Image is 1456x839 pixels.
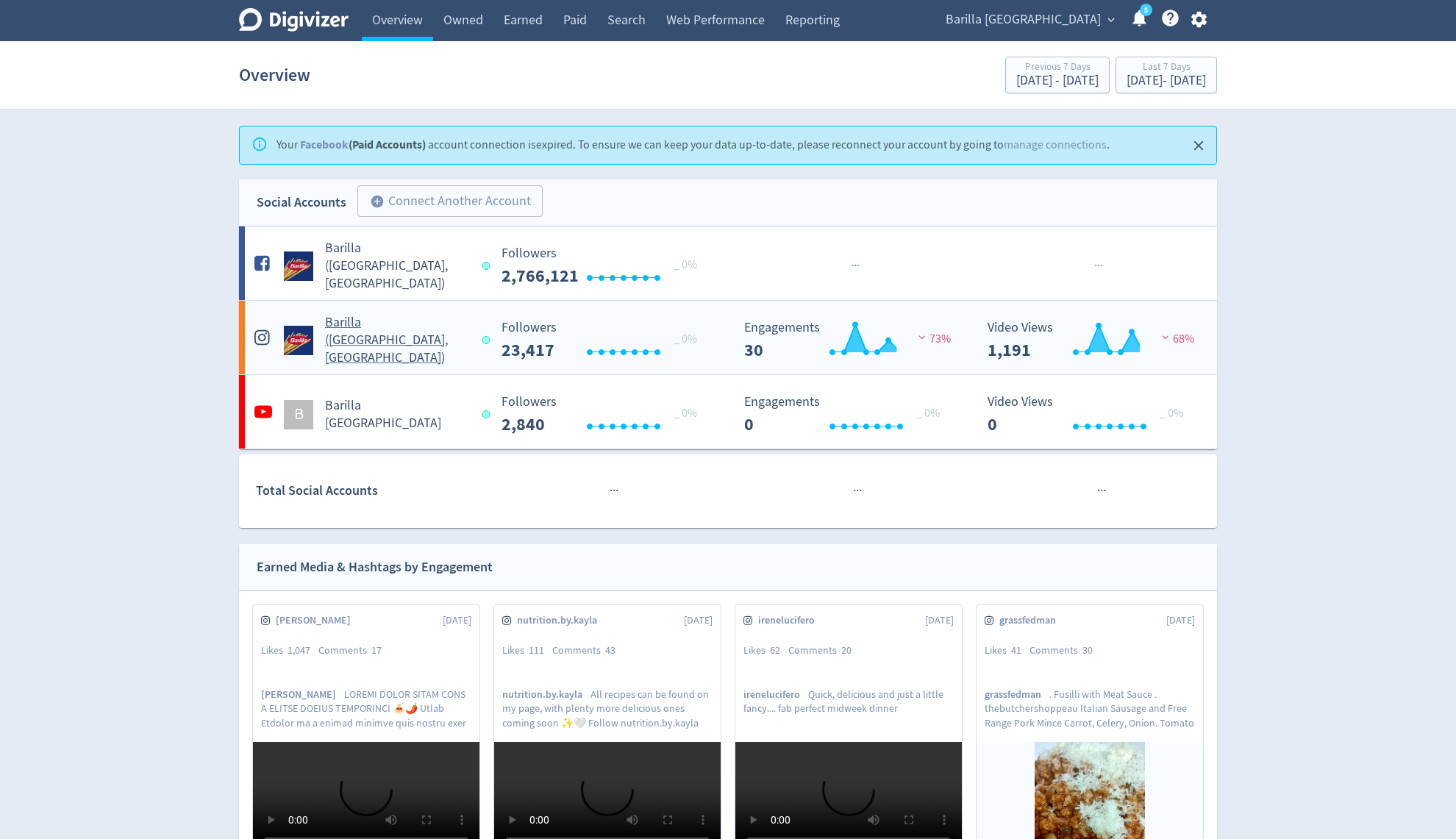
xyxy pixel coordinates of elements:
span: 41 [1011,643,1021,657]
span: [DATE] [443,613,471,628]
span: 43 [605,643,615,657]
span: _ 0% [674,257,697,272]
p: Quick, delicious and just a little fancy.... fab perfect midweek dinner [743,688,954,729]
span: irenelucifero [743,688,808,701]
div: Likes [261,643,318,658]
div: Comments [318,643,390,658]
h1: Overview [239,51,310,99]
svg: Engagements 30 [737,321,957,360]
svg: Video Views 1,191 [980,321,1201,360]
span: 73% [915,332,951,346]
span: · [854,257,857,275]
div: Comments [1029,643,1101,658]
span: · [613,482,615,500]
p: All recipes can be found on my page, with plenty more delicious ones coming soon ✨🤍 Follow nutrit... [502,688,713,729]
button: Barilla [GEOGRAPHIC_DATA] [941,8,1118,32]
button: Connect Another Account [357,185,543,218]
span: 17 [371,643,382,657]
span: · [610,482,613,500]
text: 5 [1144,5,1148,15]
button: Last 7 Days[DATE]- [DATE] [1116,57,1217,93]
span: _ 0% [674,332,697,346]
span: expand_more [1105,13,1118,26]
a: 5 [1140,4,1152,16]
span: 62 [770,643,780,657]
span: Data last synced: 28 Sep 2025, 10:01pm (AEST) [482,336,494,344]
span: _ 0% [916,406,940,421]
div: Total Social Accounts [256,480,490,501]
span: [DATE] [684,613,713,628]
span: grassfedman [999,613,1064,628]
svg: Engagements 0 [737,395,957,434]
span: [DATE] [1166,613,1195,628]
button: Previous 7 Days[DATE] - [DATE] [1005,57,1110,93]
span: · [1097,482,1100,500]
span: · [856,482,859,500]
span: · [857,257,860,275]
span: nutrition.by.kayla [517,613,605,628]
div: Previous 7 Days [1016,62,1099,74]
span: · [615,482,618,500]
a: Barilla (AU, NZ) undefinedBarilla ([GEOGRAPHIC_DATA], [GEOGRAPHIC_DATA]) Followers --- _ 0% Follo... [239,226,1217,300]
div: Likes [985,643,1029,658]
span: 68% [1158,332,1194,346]
span: irenelucifero [758,613,823,628]
span: [DATE] [925,613,954,628]
h5: Barilla [GEOGRAPHIC_DATA] [325,397,468,432]
div: Last 7 Days [1127,62,1206,74]
div: Social Accounts [257,192,346,213]
span: [PERSON_NAME] [261,688,344,701]
strong: (Paid Accounts) [300,137,426,152]
span: Data last synced: 29 Sep 2025, 10:01am (AEST) [482,410,494,418]
svg: Followers --- [494,395,715,434]
span: · [1100,482,1103,500]
svg: Followers --- [494,321,715,360]
span: 20 [841,643,852,657]
div: [DATE] - [DATE] [1127,74,1206,88]
svg: Followers --- [494,246,715,285]
img: negative-performance.svg [915,332,929,343]
div: Earned Media & Hashtags by Engagement [257,557,493,578]
img: Barilla (AU, NZ) undefined [284,251,313,281]
span: 30 [1082,643,1093,657]
span: · [853,482,856,500]
span: · [1100,257,1103,275]
span: Barilla [GEOGRAPHIC_DATA] [946,8,1101,32]
a: Barilla (AU, NZ) undefinedBarilla ([GEOGRAPHIC_DATA], [GEOGRAPHIC_DATA]) Followers --- _ 0% Follo... [239,301,1217,374]
span: _ 0% [674,406,697,421]
span: · [1097,257,1100,275]
img: negative-performance.svg [1158,332,1173,343]
h5: Barilla ([GEOGRAPHIC_DATA], [GEOGRAPHIC_DATA]) [325,240,468,293]
svg: Video Views 0 [980,395,1201,434]
a: Facebook [300,137,349,152]
div: Your account connection is expired . To ensure we can keep your data up-to-date, please reconnect... [276,131,1110,160]
div: B [284,400,313,429]
span: _ 0% [1160,406,1183,421]
a: BBarilla [GEOGRAPHIC_DATA] Followers --- _ 0% Followers 2,840 Engagements 0 Engagements 0 _ 0% Vi... [239,375,1217,449]
span: Data last synced: 28 Sep 2025, 10:01pm (AEST) [482,262,494,270]
h5: Barilla ([GEOGRAPHIC_DATA], [GEOGRAPHIC_DATA]) [325,314,468,367]
button: Close [1187,134,1211,158]
span: · [851,257,854,275]
span: · [1103,482,1106,500]
p: LOREMI DOLOR SITAM CONS A ELITSE DOEIUS TEMPORINCI 🍝🌶️ Utlab Etdolor ma a enimad minimve quis nos... [261,688,471,729]
span: · [859,482,862,500]
img: Barilla (AU, NZ) undefined [284,326,313,355]
span: add_circle [370,194,385,209]
a: Connect Another Account [346,188,543,218]
div: Comments [788,643,860,658]
a: manage connections [1004,138,1107,152]
span: [PERSON_NAME] [276,613,359,628]
div: Likes [743,643,788,658]
p: . Fusilli with Meat Sauce . thebutchershoppeau Italian Sausage and Free Range Pork Mince Carrot, ... [985,688,1195,729]
span: nutrition.by.kayla [502,688,590,701]
span: 1,047 [288,643,310,657]
span: 111 [529,643,544,657]
span: · [1094,257,1097,275]
div: [DATE] - [DATE] [1016,74,1099,88]
div: Comments [552,643,624,658]
div: Likes [502,643,552,658]
span: grassfedman [985,688,1049,701]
